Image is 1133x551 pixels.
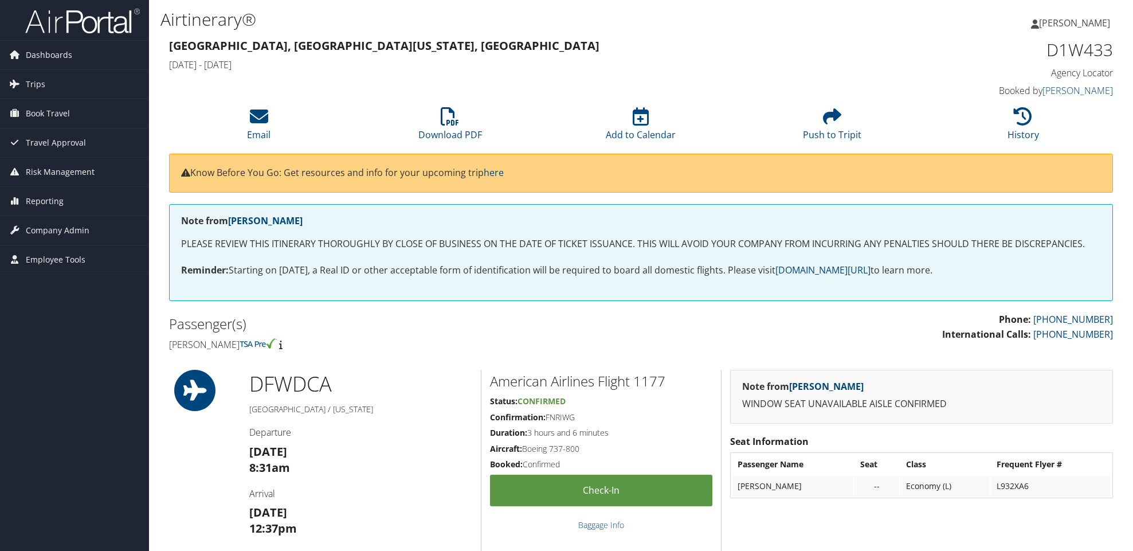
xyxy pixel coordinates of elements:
[181,166,1101,181] p: Know Before You Go: Get resources and info for your upcoming trip
[484,166,504,179] a: here
[775,264,871,276] a: [DOMAIN_NAME][URL]
[26,187,64,216] span: Reporting
[991,454,1111,475] th: Frequent Flyer #
[490,396,518,407] strong: Status:
[991,476,1111,497] td: L932XA6
[26,128,86,157] span: Travel Approval
[606,114,676,141] a: Add to Calendar
[732,454,853,475] th: Passenger Name
[730,435,809,448] strong: Seat Information
[169,314,633,334] h2: Passenger(s)
[228,214,303,227] a: [PERSON_NAME]
[490,412,712,423] h5: FNRIWG
[249,487,472,500] h4: Arrival
[900,476,989,497] td: Economy (L)
[26,41,72,69] span: Dashboards
[1033,328,1113,341] a: [PHONE_NUMBER]
[1039,17,1110,29] span: [PERSON_NAME]
[890,38,1113,62] h1: D1W433
[26,158,95,186] span: Risk Management
[490,459,712,470] h5: Confirmed
[169,38,599,53] strong: [GEOGRAPHIC_DATA], [GEOGRAPHIC_DATA] [US_STATE], [GEOGRAPHIC_DATA]
[490,372,712,391] h2: American Airlines Flight 1177
[249,505,287,520] strong: [DATE]
[26,99,70,128] span: Book Travel
[249,426,472,439] h4: Departure
[890,84,1113,97] h4: Booked by
[860,481,893,491] div: --
[240,338,277,349] img: tsa-precheck.png
[854,454,899,475] th: Seat
[890,67,1113,79] h4: Agency Locator
[418,114,482,141] a: Download PDF
[518,396,566,407] span: Confirmed
[900,454,989,475] th: Class
[249,521,297,536] strong: 12:37pm
[249,404,472,415] h5: [GEOGRAPHIC_DATA] / [US_STATE]
[160,7,801,32] h1: Airtinerary®
[803,114,861,141] a: Push to Tripit
[942,328,1031,341] strong: International Calls:
[999,313,1031,326] strong: Phone:
[490,459,523,470] strong: Booked:
[1031,6,1122,40] a: [PERSON_NAME]
[181,237,1101,252] p: PLEASE REVIEW THIS ITINERARY THOROUGHLY BY CLOSE OF BUSINESS ON THE DATE OF TICKET ISSUANCE. THIS...
[1033,313,1113,326] a: [PHONE_NUMBER]
[249,370,472,398] h1: DFW DCA
[181,214,303,227] strong: Note from
[26,216,89,245] span: Company Admin
[490,412,546,423] strong: Confirmation:
[490,427,712,439] h5: 3 hours and 6 minutes
[1007,114,1039,141] a: History
[490,427,527,438] strong: Duration:
[26,70,45,99] span: Trips
[26,245,85,274] span: Employee Tools
[181,263,1101,278] p: Starting on [DATE], a Real ID or other acceptable form of identification will be required to boar...
[578,519,624,530] a: Baggage Info
[732,476,853,497] td: [PERSON_NAME]
[789,380,864,393] a: [PERSON_NAME]
[742,397,1101,412] p: WINDOW SEAT UNAVAILABLE AISLE CONFIRMED
[181,264,229,276] strong: Reminder:
[490,475,712,506] a: Check-in
[742,380,864,393] strong: Note from
[1042,84,1113,97] a: [PERSON_NAME]
[490,443,522,454] strong: Aircraft:
[249,444,287,459] strong: [DATE]
[490,443,712,455] h5: Boeing 737-800
[247,114,270,141] a: Email
[169,338,633,351] h4: [PERSON_NAME]
[249,460,290,475] strong: 8:31am
[25,7,140,34] img: airportal-logo.png
[169,58,873,71] h4: [DATE] - [DATE]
